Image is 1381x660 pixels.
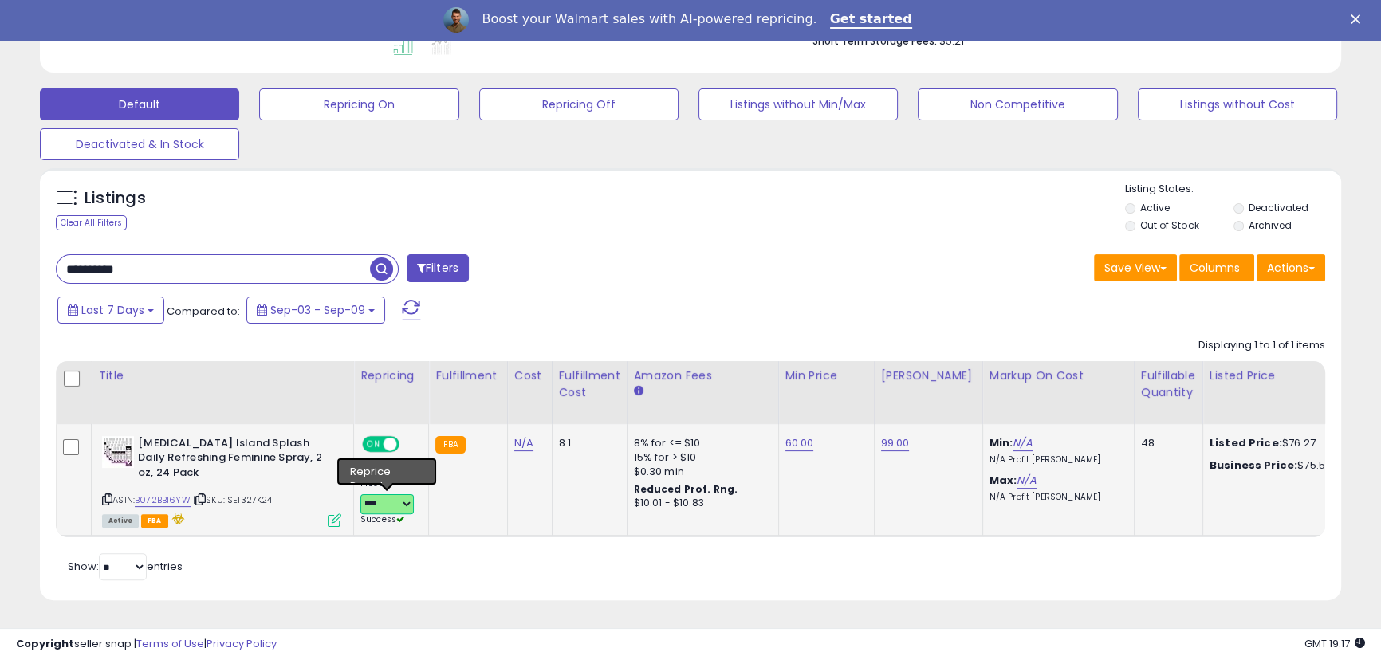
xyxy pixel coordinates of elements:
div: Displaying 1 to 1 of 1 items [1198,338,1325,353]
div: Cost [514,367,545,384]
div: ASIN: [102,436,341,525]
span: Last 7 Days [81,302,144,318]
label: Out of Stock [1140,218,1198,232]
button: Last 7 Days [57,297,164,324]
div: Fulfillable Quantity [1141,367,1196,401]
button: Listings without Cost [1138,88,1337,120]
div: Markup on Cost [990,367,1127,384]
span: Columns [1190,260,1240,276]
button: Save View [1094,254,1177,281]
b: Listed Price: [1210,435,1282,450]
button: Columns [1179,254,1254,281]
a: Terms of Use [136,636,204,651]
a: N/A [1013,435,1032,451]
div: 8% for <= $10 [634,436,766,450]
span: Sep-03 - Sep-09 [270,302,365,318]
div: Listed Price [1210,367,1348,384]
span: Show: entries [68,559,183,574]
a: 60.00 [785,435,814,451]
span: | SKU: SE1327K24 [193,493,273,506]
span: ON [364,437,384,450]
strong: Copyright [16,636,74,651]
b: Min: [990,435,1013,450]
button: Default [40,88,239,120]
div: Fulfillment Cost [559,367,620,401]
div: Clear All Filters [56,215,127,230]
div: Min Price [785,367,868,384]
span: 2025-09-17 19:17 GMT [1304,636,1365,651]
div: Close [1351,14,1367,24]
button: Listings without Min/Max [698,88,898,120]
b: Short Term Storage Fees: [812,34,937,48]
div: Repricing [360,367,422,384]
b: Business Price: [1210,458,1297,473]
div: Boost your Walmart sales with AI-powered repricing. [482,11,816,27]
small: FBA [435,436,465,454]
p: N/A Profit [PERSON_NAME] [990,454,1122,466]
button: Sep-03 - Sep-09 [246,297,385,324]
small: Amazon Fees. [634,384,643,399]
p: Listing States: [1125,182,1341,197]
div: [PERSON_NAME] [881,367,976,384]
span: $5.21 [939,33,964,49]
div: 15% for > $10 [634,450,766,465]
span: All listings currently available for purchase on Amazon [102,514,139,528]
button: Filters [407,254,469,282]
label: Active [1140,201,1170,214]
div: 8.1 [559,436,615,450]
h5: Listings [85,187,146,210]
div: Amazon Fees [634,367,772,384]
button: Non Competitive [918,88,1117,120]
th: The percentage added to the cost of goods (COGS) that forms the calculator for Min & Max prices. [982,361,1134,424]
div: seller snap | | [16,637,277,652]
button: Deactivated & In Stock [40,128,239,160]
label: Archived [1249,218,1292,232]
div: Amazon AI [360,461,416,475]
a: B072BB16YW [135,493,191,507]
b: [MEDICAL_DATA] Island Splash Daily Refreshing Feminine Spray, 2 oz, 24 Pack [138,436,332,485]
i: hazardous material [168,513,185,524]
span: FBA [141,514,168,528]
div: $76.27 [1210,436,1342,450]
b: Reduced Prof. Rng. [634,482,738,496]
div: Title [98,367,347,384]
div: $0.30 min [634,465,766,479]
button: Repricing Off [479,88,679,120]
span: OFF [397,437,423,450]
button: Repricing On [259,88,458,120]
p: N/A Profit [PERSON_NAME] [990,492,1122,503]
a: N/A [514,435,533,451]
div: 48 [1141,436,1190,450]
img: Profile image for Adrian [443,7,469,33]
div: $10.01 - $10.83 [634,497,766,510]
a: N/A [1017,473,1036,489]
label: Deactivated [1249,201,1308,214]
b: Max: [990,473,1017,488]
img: 51axYiWrY0L._SL40_.jpg [102,436,134,468]
div: $75.51 [1210,458,1342,473]
a: 99.00 [881,435,910,451]
span: Success [360,513,404,525]
button: Actions [1257,254,1325,281]
span: Compared to: [167,304,240,319]
a: Privacy Policy [207,636,277,651]
div: Preset: [360,478,416,525]
div: Fulfillment [435,367,500,384]
a: Get started [830,11,912,29]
